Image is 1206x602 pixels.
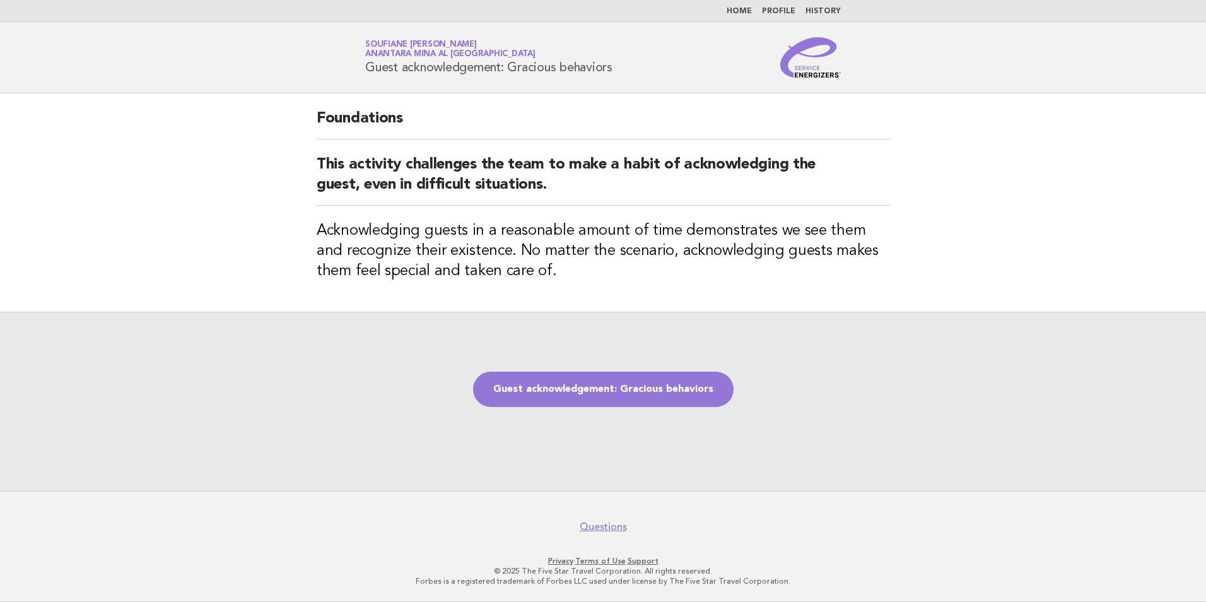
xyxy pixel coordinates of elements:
a: Profile [762,8,795,15]
a: Guest acknowledgement: Gracious behaviors [473,372,734,407]
a: Home [727,8,752,15]
h3: Acknowledging guests in a reasonable amount of time demonstrates we see them and recognize their ... [317,221,889,281]
h1: Guest acknowledgement: Gracious behaviors [365,41,612,74]
a: Questions [580,521,627,533]
a: Privacy [548,557,573,565]
h2: This activity challenges the team to make a habit of acknowledging the guest, even in difficult s... [317,155,889,206]
p: © 2025 The Five Star Travel Corporation. All rights reserved. [217,566,989,576]
a: Terms of Use [575,557,626,565]
a: History [805,8,841,15]
a: Support [628,557,659,565]
img: Service Energizers [780,37,841,78]
p: Forbes is a registered trademark of Forbes LLC used under license by The Five Star Travel Corpora... [217,576,989,586]
h2: Foundations [317,109,889,139]
p: · · [217,556,989,566]
a: Soufiane [PERSON_NAME]Anantara Mina al [GEOGRAPHIC_DATA] [365,40,536,58]
span: Anantara Mina al [GEOGRAPHIC_DATA] [365,50,536,59]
